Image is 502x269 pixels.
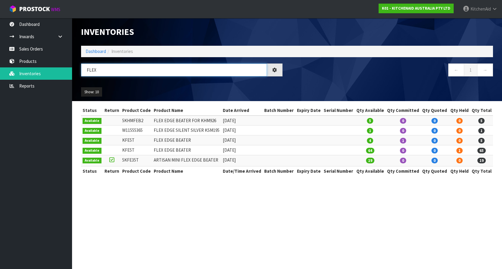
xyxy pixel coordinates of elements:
th: Product Code [121,166,152,176]
span: 5 [478,118,485,124]
span: 0 [431,158,438,163]
span: ProStock [19,5,50,13]
span: 0 [456,128,463,134]
button: Show: 10 [81,87,102,97]
span: 19 [366,158,374,163]
span: Available [83,158,101,164]
th: Qty Total [470,166,493,176]
th: Expiry Date [295,106,322,115]
span: Available [83,148,101,154]
span: 0 [456,158,463,163]
th: Return [103,166,121,176]
span: 0 [431,148,438,153]
td: [DATE] [221,145,263,155]
span: 1 [367,128,373,134]
td: [DATE] [221,135,263,145]
span: Available [83,128,101,134]
small: WMS [51,7,60,12]
span: Available [83,138,101,144]
span: 0 [400,148,406,153]
th: Qty Held [449,166,470,176]
span: 0 [431,128,438,134]
th: Expiry Date [295,166,322,176]
th: Product Name [152,166,221,176]
span: KitchenAid [470,6,491,12]
span: 4 [367,138,373,144]
th: Qty Available [355,166,385,176]
span: 1 [400,138,406,144]
span: 64 [366,148,374,153]
span: 0 [456,138,463,144]
img: cube-alt.png [9,5,17,13]
th: Product Code [121,106,152,115]
a: → [477,63,493,76]
span: 0 [431,118,438,124]
span: 0 [400,128,406,134]
span: 19 [477,158,486,163]
span: 1 [478,128,485,134]
span: Available [83,118,101,124]
th: Qty Held [449,106,470,115]
span: Inventories [111,48,133,54]
span: 0 [400,158,406,163]
th: Date Arrived [221,106,263,115]
th: Status [81,166,103,176]
h1: Inventories [81,27,283,37]
td: 5KHMFEB2 [121,116,152,125]
th: Batch Number [263,166,295,176]
th: Status [81,106,103,115]
td: [DATE] [221,116,263,125]
span: 1 [456,148,463,153]
span: 5 [367,118,373,124]
td: 5KFE35T [121,155,152,166]
td: [DATE] [221,125,263,135]
td: ARTISAN MINI FLEX EDGE BEATER [152,155,221,166]
th: Date/Time Arrived [221,166,263,176]
td: FLEX EDGE BEATER [152,135,221,145]
nav: Page navigation [292,63,493,78]
a: Dashboard [86,48,106,54]
th: Return [103,106,121,115]
span: 0 [400,118,406,124]
td: FLEX EDGE BEATER FOR KHM926 [152,116,221,125]
td: FLEX EDGE SILENT SILVER KSM195 [152,125,221,135]
th: Product Name [152,106,221,115]
span: 65 [477,148,486,153]
a: ← [448,63,464,76]
input: Search inventories [81,63,267,76]
th: Qty Available [355,106,385,115]
span: 0 [456,118,463,124]
th: Qty Committed [386,106,421,115]
th: Qty Quoted [421,166,449,176]
span: 0 [431,138,438,144]
td: KFE5T [121,135,152,145]
span: 5 [478,138,485,144]
a: 1 [464,63,477,76]
td: W11555365 [121,125,152,135]
td: KFE5T [121,145,152,155]
th: Qty Quoted [421,106,449,115]
th: Serial Number [322,166,355,176]
strong: K01 - KITCHENAID AUSTRALIA PTY LTD [382,6,450,11]
th: Qty Committed [386,166,421,176]
td: [DATE] [221,155,263,166]
th: Serial Number [322,106,355,115]
th: Qty Total [470,106,493,115]
th: Batch Number [263,106,295,115]
td: FLEX EDGE BEATER [152,145,221,155]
